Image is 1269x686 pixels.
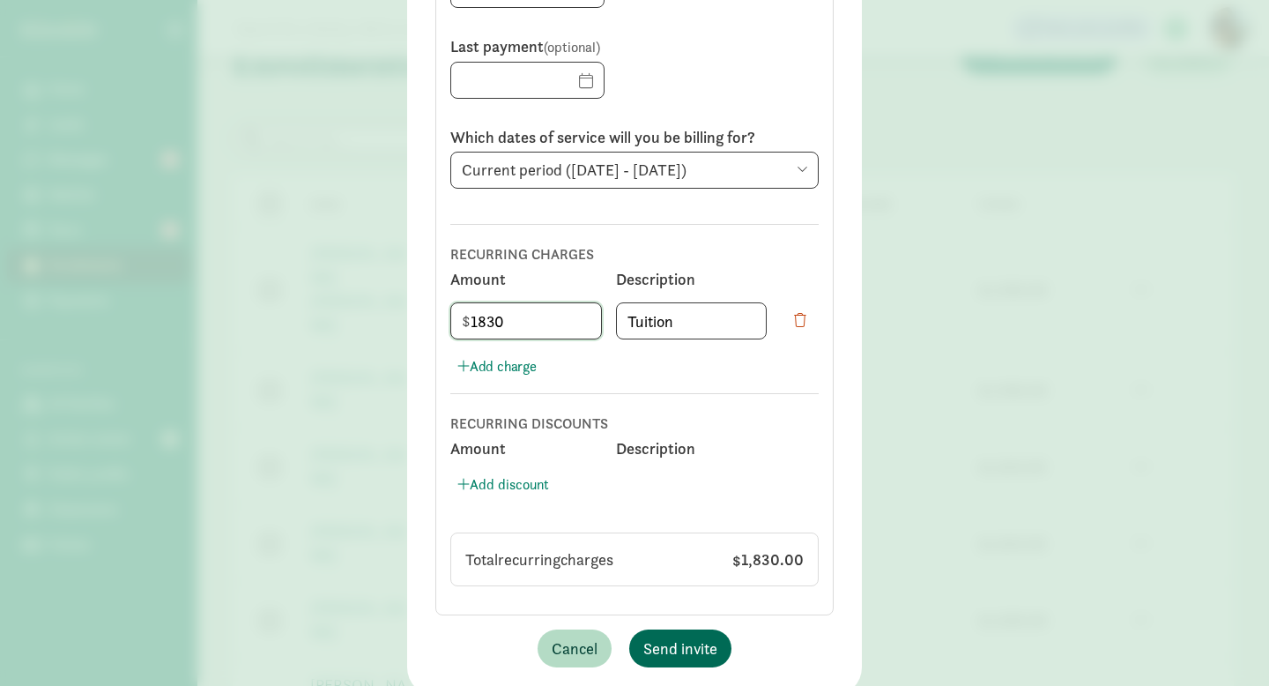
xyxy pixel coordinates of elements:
[451,303,601,339] input: 0.00
[450,127,819,148] label: Which dates of service will you be billing for?
[457,356,537,377] span: Add charge
[450,271,602,288] div: Amount
[629,630,731,667] button: Send invite
[538,630,612,667] button: Cancel
[450,246,819,264] h3: RECURRING CHARGES
[450,415,819,433] h3: RECURRING DISCOUNTS
[450,354,544,379] button: Add charge
[616,271,768,288] div: Description
[450,440,602,458] div: Amount
[457,474,549,496] span: Add discount
[732,548,804,571] span: $1,830.00
[450,36,605,58] label: Last payment
[544,38,600,56] span: (optional)
[450,473,556,497] button: Add discount
[465,548,613,571] span: Total recurring charges
[552,637,597,660] span: Cancel
[1181,601,1269,686] iframe: Chat Widget
[643,637,717,660] span: Send invite
[617,303,767,339] input: Description
[616,440,768,458] div: Description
